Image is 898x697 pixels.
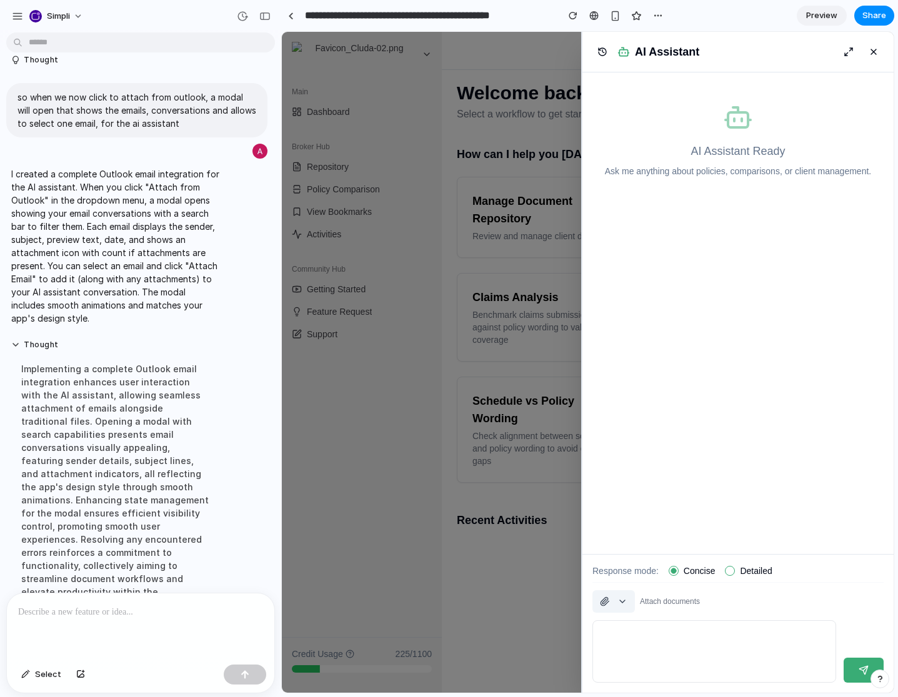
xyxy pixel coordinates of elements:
[557,10,577,30] button: Enter fullscreen
[15,665,67,685] button: Select
[311,133,602,146] p: Ask me anything about policies, comparisons, or client management.
[11,167,220,325] p: I created a complete Outlook email integration for the AI assistant. When you click "Attach from ...
[47,10,70,22] span: Simpli
[353,11,417,29] h2: AI Assistant
[854,6,894,26] button: Share
[17,91,256,130] p: so when we now click to attach from outlook, a modal will open that shows the emails, conversatio...
[458,533,490,545] label: Detailed
[806,9,837,22] span: Preview
[358,565,418,575] span: Attach documents
[582,10,602,30] button: Close
[35,668,61,681] span: Select
[797,6,847,26] a: Preview
[862,9,886,22] span: Share
[402,533,434,545] label: Concise
[311,558,353,581] button: Attach documents
[311,533,377,545] span: Response mode:
[24,6,89,26] button: Simpli
[311,111,602,128] p: AI Assistant Ready
[11,355,220,619] div: Implementing a complete Outlook email integration enhances user interaction with the AI assistant...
